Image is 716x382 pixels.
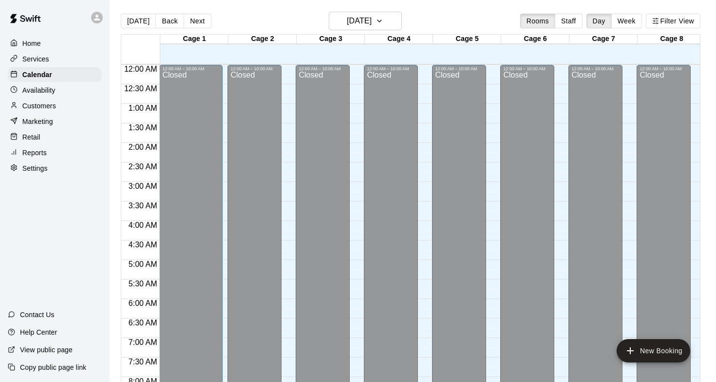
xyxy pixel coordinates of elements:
button: Filter View [646,14,700,28]
a: Customers [8,99,102,113]
span: 6:30 AM [126,319,160,327]
button: [DATE] [329,12,402,30]
span: 12:30 AM [122,84,160,93]
a: Marketing [8,114,102,129]
button: Rooms [520,14,555,28]
div: Cage 2 [228,35,297,44]
p: Calendar [22,70,52,80]
span: 7:30 AM [126,358,160,366]
span: 6:00 AM [126,299,160,307]
div: 12:00 AM – 10:00 AM [435,66,483,71]
span: 3:00 AM [126,182,160,190]
div: Cage 4 [365,35,433,44]
button: add [617,339,690,362]
p: Home [22,39,41,48]
div: Cage 8 [638,35,706,44]
button: Week [611,14,642,28]
span: 2:30 AM [126,162,160,171]
p: Availability [22,85,56,95]
p: Services [22,54,49,64]
div: Cage 1 [160,35,228,44]
a: Availability [8,83,102,98]
div: 12:00 AM – 10:00 AM [162,66,220,71]
span: 4:00 AM [126,221,160,229]
p: Contact Us [20,310,55,320]
button: Staff [555,14,583,28]
span: 4:30 AM [126,241,160,249]
div: 12:00 AM – 10:00 AM [571,66,620,71]
span: 5:00 AM [126,260,160,268]
a: Settings [8,161,102,176]
p: Help Center [20,327,57,337]
button: Day [586,14,612,28]
span: 5:30 AM [126,280,160,288]
button: Next [184,14,211,28]
div: 12:00 AM – 10:00 AM [367,66,415,71]
button: Back [155,14,184,28]
p: View public page [20,345,73,355]
div: Cage 3 [297,35,365,44]
div: Cage 6 [501,35,569,44]
p: Customers [22,101,56,111]
span: 3:30 AM [126,201,160,210]
h6: [DATE] [347,14,372,28]
div: 12:00 AM – 10:00 AM [503,66,551,71]
div: 12:00 AM – 10:00 AM [640,66,688,71]
div: Cage 7 [569,35,638,44]
div: 12:00 AM – 10:00 AM [230,66,279,71]
p: Marketing [22,117,53,126]
div: Cage 5 [433,35,501,44]
span: 12:00 AM [122,65,160,73]
span: 7:00 AM [126,338,160,346]
a: Reports [8,145,102,160]
p: Settings [22,163,48,173]
button: [DATE] [121,14,156,28]
span: 1:30 AM [126,123,160,132]
a: Home [8,36,102,51]
span: 2:00 AM [126,143,160,151]
p: Copy public page link [20,362,86,372]
a: Retail [8,130,102,144]
p: Retail [22,132,40,142]
p: Reports [22,148,47,158]
div: 12:00 AM – 10:00 AM [299,66,347,71]
a: Calendar [8,67,102,82]
a: Services [8,52,102,66]
span: 1:00 AM [126,104,160,112]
